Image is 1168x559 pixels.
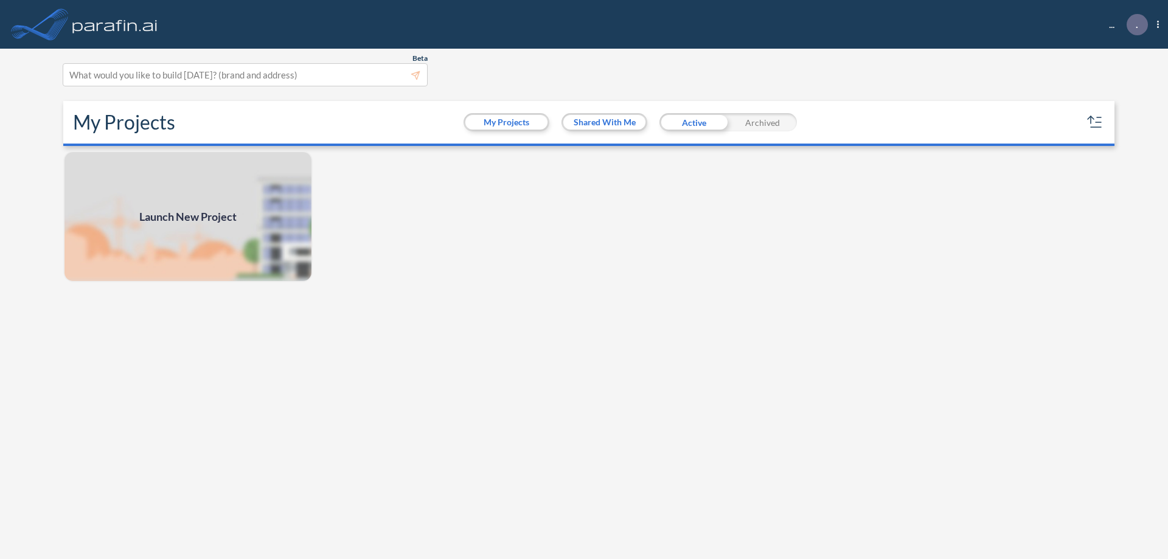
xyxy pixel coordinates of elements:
[659,113,728,131] div: Active
[728,113,797,131] div: Archived
[139,209,237,225] span: Launch New Project
[1085,113,1105,132] button: sort
[1091,14,1159,35] div: ...
[465,115,547,130] button: My Projects
[563,115,645,130] button: Shared With Me
[70,12,160,36] img: logo
[1136,19,1138,30] p: .
[412,54,428,63] span: Beta
[63,151,313,282] img: add
[63,151,313,282] a: Launch New Project
[73,111,175,134] h2: My Projects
